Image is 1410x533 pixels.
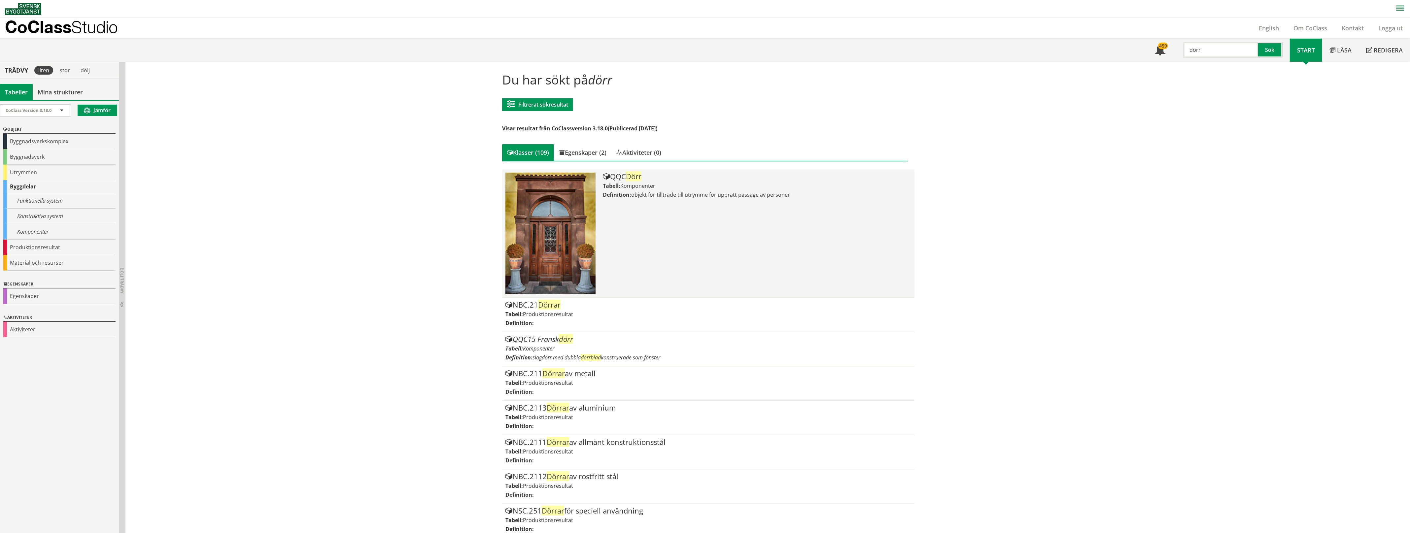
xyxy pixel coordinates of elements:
span: Produktionsresultat [523,448,573,455]
div: Aktiviteter [3,314,116,322]
span: Dörr [626,171,641,181]
span: Start [1297,46,1315,54]
div: Egenskaper [3,281,116,288]
a: Om CoClass [1286,24,1334,32]
span: Läsa [1337,46,1352,54]
label: Definition: [505,491,534,498]
button: Filtrerat sökresultat [502,98,573,111]
span: Komponenter [620,182,655,189]
div: Egenskaper (2) [554,144,611,161]
span: objekt för tillträde till utrymme för upprätt passage av personer [631,191,790,198]
label: Tabell: [603,182,620,189]
label: Definition: [505,319,534,327]
span: slagdörr med dubbla konstruerade som fönster [533,354,660,361]
span: Visar resultat från CoClassversion 3.18.0 [502,125,608,132]
div: Utrymmen [3,165,116,180]
span: Redigera [1374,46,1403,54]
label: Tabell: [505,379,523,386]
img: Tabell [505,173,596,294]
div: NBC.2111 av allmänt konstruktionsstål [505,438,911,446]
h1: Du har sökt på [502,72,908,87]
div: Funktionella system [3,193,116,209]
a: Mina strukturer [33,84,88,100]
label: Definition: [505,388,534,395]
input: Sök [1183,42,1258,58]
div: Aktiviteter (0) [611,144,666,161]
a: Kontakt [1334,24,1371,32]
span: Dörrar [542,368,565,378]
a: 459 [1148,39,1173,62]
div: Produktionsresultat [3,240,116,255]
span: Studio [71,17,118,37]
div: 459 [1158,43,1168,49]
div: Byggdelar [3,180,116,193]
span: CoClass Version 3.18.0 [6,107,52,113]
p: CoClass [5,23,118,31]
label: Tabell: [505,516,523,524]
span: (Publicerad [DATE]) [608,125,657,132]
span: Dörrar [547,403,569,413]
label: Tabell: [505,414,523,421]
a: Läsa [1322,39,1359,62]
div: NBC.2112 av rostfritt stål [505,473,911,481]
div: NBC.2113 av aluminium [505,404,911,412]
div: Byggnadsverkskomplex [3,134,116,149]
label: Tabell: [505,345,523,352]
span: Dölj trädvy [119,268,125,293]
div: Trädvy [1,67,32,74]
span: Dörrar [542,506,564,516]
span: Produktionsresultat [523,482,573,489]
label: Tabell: [505,482,523,489]
label: Tabell: [505,311,523,318]
label: Definition: [505,422,534,430]
img: Svensk Byggtjänst [5,3,41,15]
div: dölj [77,66,94,75]
span: Dörrar [538,300,561,310]
div: QQC [603,173,911,181]
a: Redigera [1359,39,1410,62]
div: Byggnadsverk [3,149,116,165]
div: stor [56,66,74,75]
span: Notifikationer [1155,46,1165,56]
span: Produktionsresultat [523,516,573,524]
div: NBC.211 av metall [505,370,911,378]
div: Komponenter [3,224,116,240]
span: dörrblad [581,354,601,361]
div: Aktiviteter [3,322,116,337]
label: Tabell: [505,448,523,455]
a: English [1252,24,1286,32]
div: Konstruktiva system [3,209,116,224]
div: NBC.21 [505,301,911,309]
a: CoClassStudio [5,18,132,38]
div: liten [34,66,53,75]
span: Dörrar [547,471,569,481]
button: Jämför [78,105,117,116]
label: Definition: [505,525,534,533]
span: Dörrar [547,437,569,447]
span: Produktionsresultat [523,311,573,318]
label: Definition: [603,191,631,198]
span: Komponenter [523,345,554,352]
span: Produktionsresultat [523,379,573,386]
label: Definition: [505,354,533,361]
div: QQC15 Fransk [505,335,911,343]
span: dörr [588,71,612,88]
label: Definition: [505,457,534,464]
div: NSC.251 för speciell användning [505,507,911,515]
a: Start [1290,39,1322,62]
div: Objekt [3,126,116,134]
div: Egenskaper [3,288,116,304]
div: Klasser (109) [502,144,554,161]
button: Sök [1258,42,1283,58]
div: Material och resurser [3,255,116,271]
span: dörr [559,334,573,344]
span: Produktionsresultat [523,414,573,421]
a: Logga ut [1371,24,1410,32]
